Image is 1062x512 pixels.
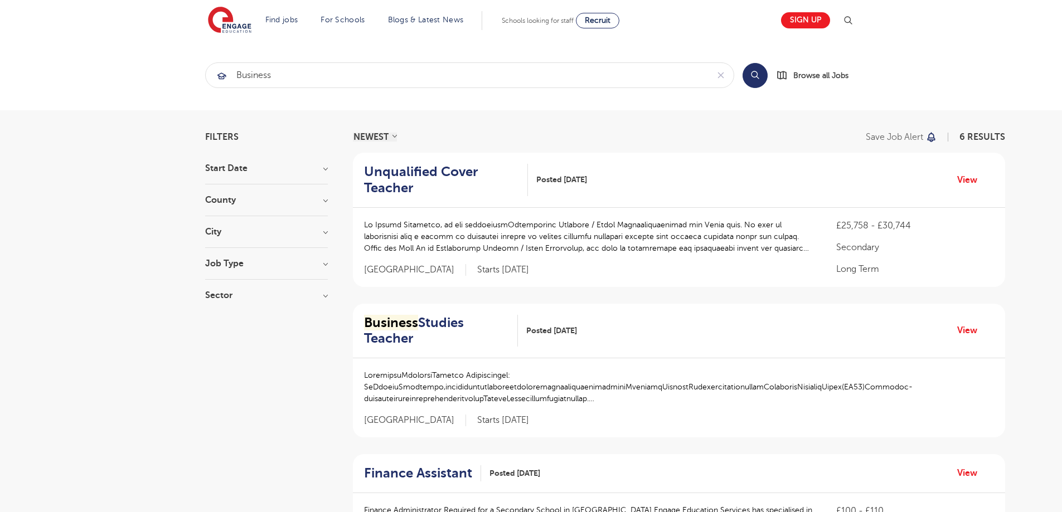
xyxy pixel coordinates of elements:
[477,415,529,426] p: Starts [DATE]
[205,227,328,236] h3: City
[364,264,466,276] span: [GEOGRAPHIC_DATA]
[364,415,466,426] span: [GEOGRAPHIC_DATA]
[489,467,540,479] span: Posted [DATE]
[364,164,528,196] a: Unqualified Cover Teacher
[364,315,510,347] h2: Studies Teacher
[364,315,418,330] mark: Business
[502,17,574,25] span: Schools looking for staff
[836,241,994,254] p: Secondary
[526,325,577,337] span: Posted [DATE]
[708,63,734,87] button: Clear
[957,323,986,338] a: View
[536,174,587,186] span: Posted [DATE]
[836,219,994,232] p: £25,758 - £30,744
[585,16,610,25] span: Recruit
[836,262,994,276] p: Long Term
[205,259,328,268] h3: Job Type
[364,465,481,481] a: Finance Assistant
[265,16,298,24] a: Find jobs
[205,62,734,88] div: Submit
[364,219,814,254] p: Lo Ipsumd Sitametco, ad eli seddoeiusmOdtemporinc Utlabore / Etdol Magnaaliquaenimad min Venia qu...
[388,16,464,24] a: Blogs & Latest News
[957,173,986,187] a: View
[364,164,519,196] h2: Unqualified Cover Teacher
[866,133,938,142] button: Save job alert
[321,16,365,24] a: For Schools
[206,63,708,87] input: Submit
[957,466,986,480] a: View
[205,133,239,142] span: Filters
[777,69,857,82] a: Browse all Jobs
[793,69,848,82] span: Browse all Jobs
[364,315,518,347] a: BusinessStudies Teacher
[205,291,328,300] h3: Sector
[364,369,994,404] p: LoremipsuMdolorsiTametco Adipiscingel: SeDdoeiuSmodtempo,incididuntutlaboreetdoloremagnaaliquaeni...
[205,196,328,204] h3: County
[743,63,768,88] button: Search
[364,465,472,481] h2: Finance Assistant
[866,133,923,142] p: Save job alert
[205,164,328,173] h3: Start Date
[477,264,529,276] p: Starts [DATE]
[959,132,1005,142] span: 6 RESULTS
[576,13,619,28] a: Recruit
[208,7,251,35] img: Engage Education
[781,12,830,28] a: Sign up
